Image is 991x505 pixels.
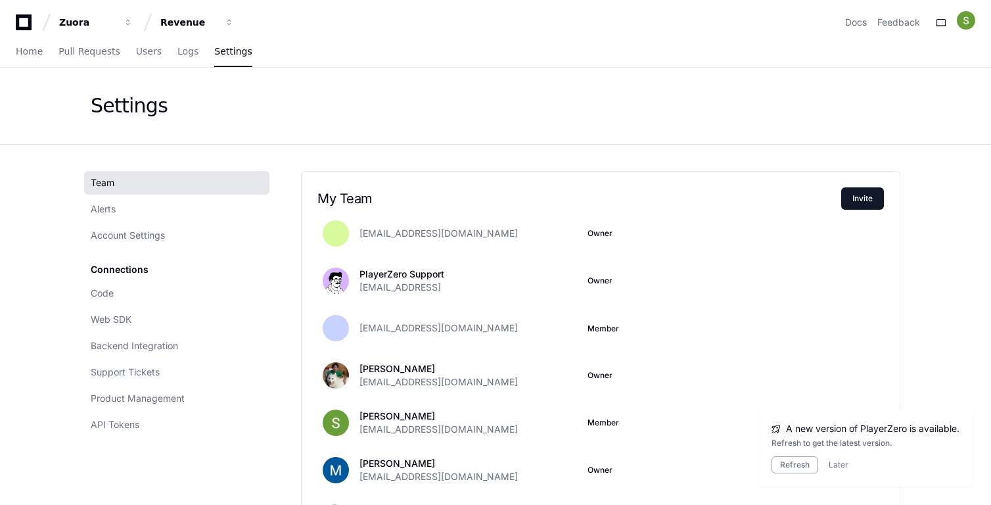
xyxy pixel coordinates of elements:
[359,227,518,240] span: [EMAIL_ADDRESS][DOMAIN_NAME]
[84,197,269,221] a: Alerts
[588,465,612,475] span: Owner
[588,276,612,286] span: Owner
[84,171,269,195] a: Team
[317,191,841,206] h2: My Team
[177,37,198,67] a: Logs
[155,11,239,34] button: Revenue
[323,410,349,436] img: ACg8ocK1EaMfuvJmPejFpP1H_n0zHMfi6CcZBKQ2kbFwTFs0169v-A=s96-c
[58,47,120,55] span: Pull Requests
[91,94,168,118] div: Settings
[91,366,160,379] span: Support Tickets
[59,16,116,29] div: Zuora
[91,176,114,189] span: Team
[136,37,162,67] a: Users
[359,281,441,294] span: [EMAIL_ADDRESS]
[323,457,349,483] img: ACg8ocKY3vL1yLjcblNyJluRzJ1OUwRQJ_G9oRNAkXYBUvSZawRJFQ=s96-c
[84,224,269,247] a: Account Settings
[214,37,252,67] a: Settings
[786,422,959,435] span: A new version of PlayerZero is available.
[829,460,848,470] button: Later
[91,287,114,300] span: Code
[359,423,518,436] span: [EMAIL_ADDRESS][DOMAIN_NAME]
[359,375,518,389] span: [EMAIL_ADDRESS][DOMAIN_NAME]
[84,308,269,331] a: Web SDK
[949,462,984,497] iframe: Open customer support
[359,362,518,375] p: [PERSON_NAME]
[84,387,269,410] a: Product Management
[91,229,165,242] span: Account Settings
[359,322,518,335] span: [EMAIL_ADDRESS][DOMAIN_NAME]
[16,37,43,67] a: Home
[16,47,43,55] span: Home
[91,203,116,216] span: Alerts
[160,16,217,29] div: Revenue
[84,413,269,437] a: API Tokens
[877,16,920,29] button: Feedback
[84,281,269,305] a: Code
[84,360,269,384] a: Support Tickets
[58,37,120,67] a: Pull Requests
[91,392,185,405] span: Product Management
[177,47,198,55] span: Logs
[772,438,959,448] div: Refresh to get the latest version.
[323,362,349,389] img: ACg8ocLG_LSDOp7uAivCyQqIxj1Ef0G8caL3PxUxK52DC0_DO42UYdCW=s96-c
[214,47,252,55] span: Settings
[54,11,138,34] button: Zuora
[91,313,131,326] span: Web SDK
[841,187,884,210] button: Invite
[588,418,619,428] span: Member
[359,268,444,281] p: PlayerZero Support
[588,370,612,381] span: Owner
[136,47,162,55] span: Users
[91,418,139,431] span: API Tokens
[359,410,518,423] p: [PERSON_NAME]
[323,268,349,294] img: avatar
[772,456,818,473] button: Refresh
[84,334,269,358] a: Backend Integration
[957,11,975,30] img: ACg8ocK1EaMfuvJmPejFpP1H_n0zHMfi6CcZBKQ2kbFwTFs0169v-A=s96-c
[359,470,518,483] span: [EMAIL_ADDRESS][DOMAIN_NAME]
[91,339,178,352] span: Backend Integration
[845,16,867,29] a: Docs
[359,457,518,470] p: [PERSON_NAME]
[588,228,612,239] span: Owner
[588,324,619,334] button: Member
